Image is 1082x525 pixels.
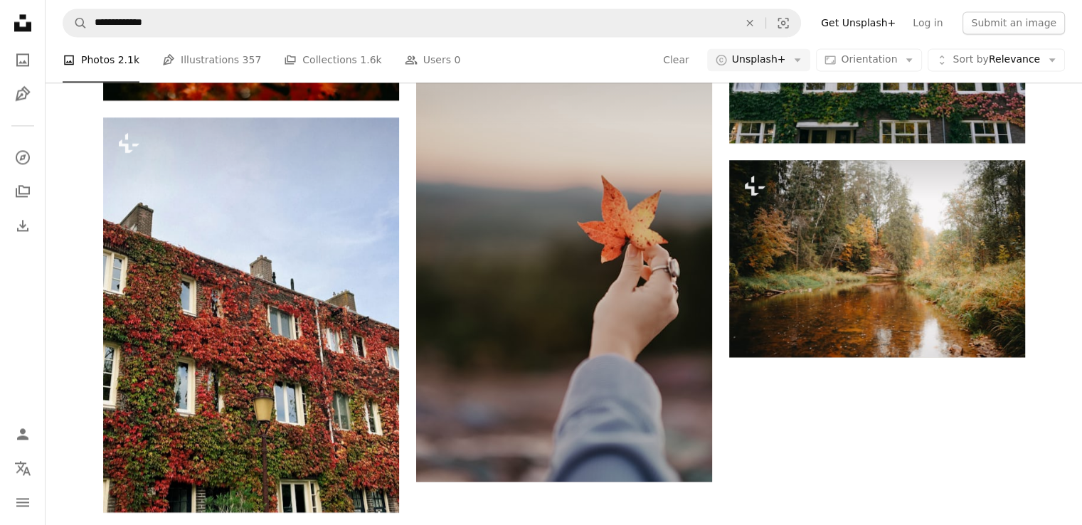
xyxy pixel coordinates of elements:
button: Menu [9,488,37,516]
button: Visual search [766,9,800,36]
a: Get Unsplash+ [812,11,904,34]
a: Illustrations [9,80,37,108]
span: 1.6k [360,52,381,68]
button: Clear [662,48,690,71]
button: Clear [734,9,765,36]
a: Illustrations 357 [162,37,261,83]
a: Users 0 [405,37,461,83]
a: A large building covered in vines and flowers [103,308,399,321]
a: Collections 1.6k [284,37,381,83]
a: Log in / Sign up [9,420,37,448]
a: Collections [9,177,37,206]
a: Photos [9,46,37,74]
img: A large building covered in vines and flowers [103,117,399,512]
button: Language [9,454,37,482]
a: Log in [904,11,951,34]
img: a person holding a leaf in their hand [416,38,712,482]
span: Orientation [841,53,897,65]
span: 0 [454,52,460,68]
button: Orientation [816,48,922,71]
button: Search Unsplash [63,9,87,36]
a: a stream running through a forest filled with lots of trees [729,252,1025,265]
a: Download History [9,211,37,240]
span: Sort by [953,53,988,65]
span: 357 [243,52,262,68]
form: Find visuals sitewide [63,9,801,37]
span: Relevance [953,53,1040,67]
button: Submit an image [962,11,1065,34]
button: Unsplash+ [707,48,811,71]
span: Unsplash+ [732,53,786,67]
button: Sort byRelevance [928,48,1065,71]
img: a stream running through a forest filled with lots of trees [729,160,1025,357]
a: Explore [9,143,37,171]
a: Home — Unsplash [9,9,37,40]
a: a person holding a leaf in their hand [416,253,712,266]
